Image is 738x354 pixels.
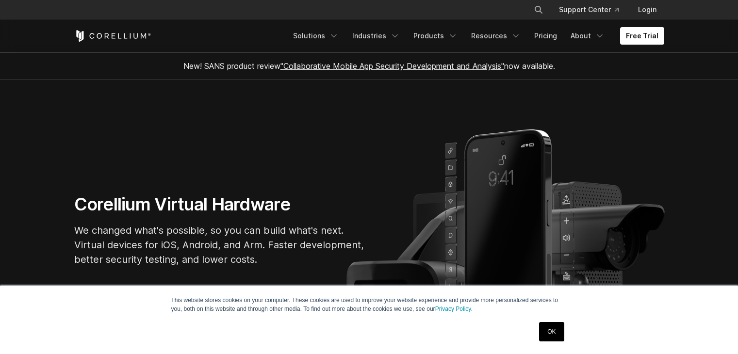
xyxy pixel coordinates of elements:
[171,296,567,313] p: This website stores cookies on your computer. These cookies are used to improve your website expe...
[465,27,526,45] a: Resources
[630,1,664,18] a: Login
[565,27,610,45] a: About
[287,27,344,45] a: Solutions
[287,27,664,45] div: Navigation Menu
[74,223,365,267] p: We changed what's possible, so you can build what's next. Virtual devices for iOS, Android, and A...
[528,27,563,45] a: Pricing
[530,1,547,18] button: Search
[620,27,664,45] a: Free Trial
[539,322,564,341] a: OK
[74,193,365,215] h1: Corellium Virtual Hardware
[408,27,463,45] a: Products
[183,61,555,71] span: New! SANS product review now available.
[346,27,406,45] a: Industries
[74,30,151,42] a: Corellium Home
[522,1,664,18] div: Navigation Menu
[280,61,504,71] a: "Collaborative Mobile App Security Development and Analysis"
[435,306,473,312] a: Privacy Policy.
[551,1,626,18] a: Support Center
